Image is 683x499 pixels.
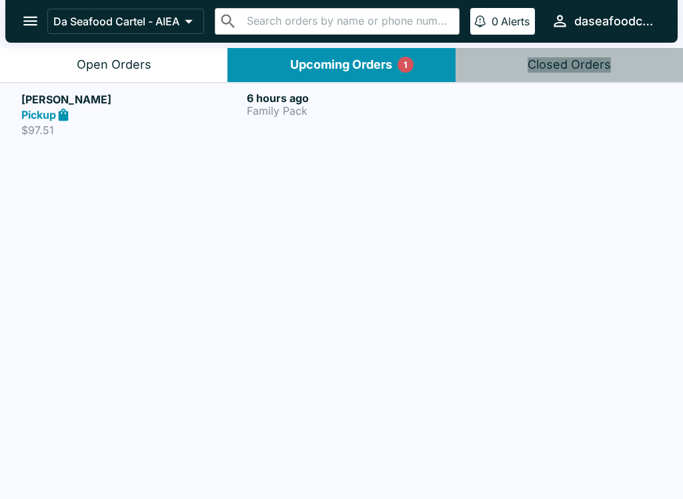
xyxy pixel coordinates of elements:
button: Da Seafood Cartel - AIEA [47,9,204,34]
p: Family Pack [247,105,467,117]
p: Alerts [501,15,530,28]
button: open drawer [13,4,47,38]
p: Da Seafood Cartel - AIEA [53,15,179,28]
h6: 6 hours ago [247,91,467,105]
div: Closed Orders [528,57,611,73]
p: 0 [492,15,498,28]
h5: [PERSON_NAME] [21,91,241,107]
p: 1 [404,58,408,71]
div: Upcoming Orders [290,57,392,73]
button: daseafoodcartel [546,7,662,35]
input: Search orders by name or phone number [243,12,454,31]
p: $97.51 [21,123,241,137]
div: Open Orders [77,57,151,73]
div: daseafoodcartel [574,13,656,29]
strong: Pickup [21,108,56,121]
